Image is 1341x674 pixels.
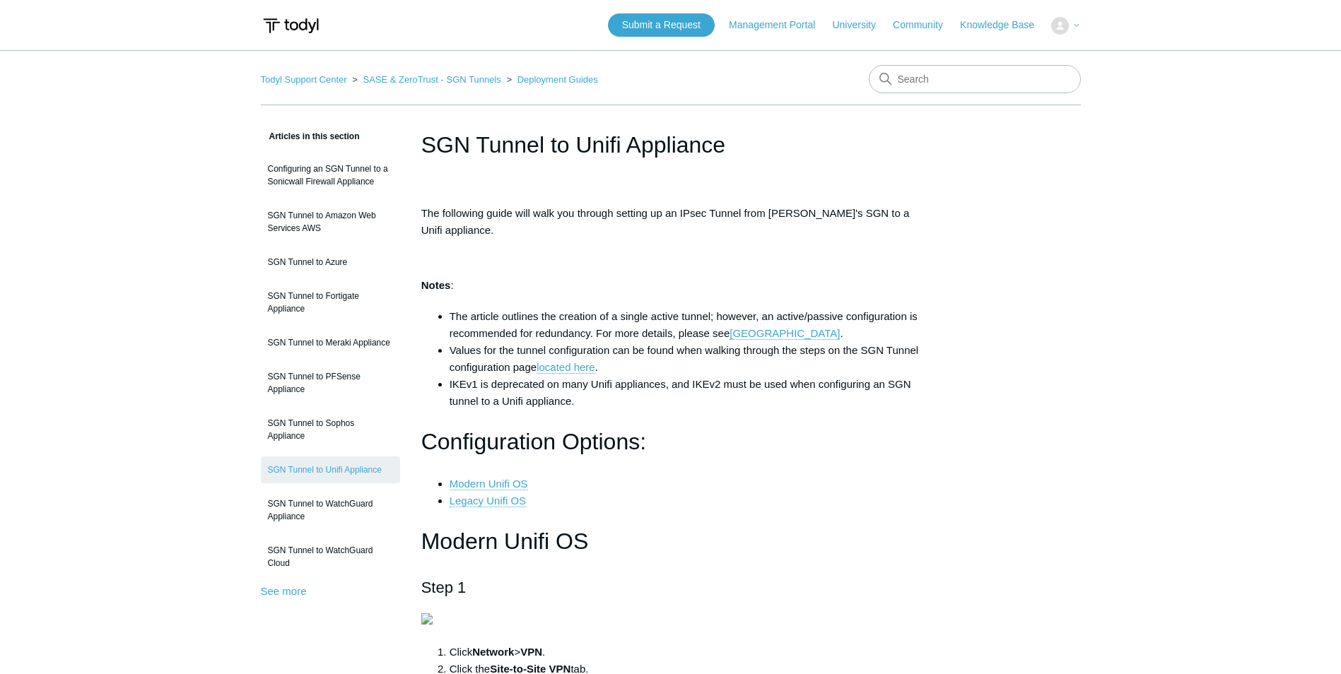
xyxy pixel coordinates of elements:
img: 35424763984659 [421,613,433,625]
a: SGN Tunnel to WatchGuard Cloud [261,537,400,577]
a: Configuring an SGN Tunnel to a Sonicwall Firewall Appliance [261,155,400,195]
p: : [421,277,920,294]
li: The article outlines the creation of a single active tunnel; however, an active/passive configura... [450,308,920,342]
a: SGN Tunnel to Amazon Web Services AWS [261,202,400,242]
a: SGN Tunnel to Sophos Appliance [261,410,400,449]
h1: Configuration Options: [421,424,920,460]
a: SGN Tunnel to PFSense Appliance [261,363,400,403]
a: Deployment Guides [517,74,598,85]
h1: Modern Unifi OS [421,524,920,560]
a: Todyl Support Center [261,74,347,85]
li: Values for the tunnel configuration can be found when walking through the steps on the SGN Tunnel... [450,342,920,376]
h1: SGN Tunnel to Unifi Appliance [421,128,920,162]
a: SGN Tunnel to WatchGuard Appliance [261,490,400,530]
h2: Step 1 [421,575,920,600]
li: Click > . [450,644,920,661]
strong: VPN [520,646,542,658]
a: Management Portal [729,18,829,32]
a: located here [537,361,595,374]
strong: Network [472,646,514,658]
li: SASE & ZeroTrust - SGN Tunnels [349,74,503,85]
li: IKEv1 is deprecated on many Unifi appliances, and IKEv2 must be used when configuring an SGN tunn... [450,376,920,410]
li: Todyl Support Center [261,74,350,85]
p: The following guide will walk you through setting up an IPsec Tunnel from [PERSON_NAME]'s SGN to ... [421,205,920,239]
a: Legacy Unifi OS [450,495,526,507]
a: [GEOGRAPHIC_DATA] [730,327,840,340]
a: Submit a Request [608,13,715,37]
a: See more [261,585,307,597]
a: SGN Tunnel to Fortigate Appliance [261,283,400,322]
li: Deployment Guides [503,74,597,85]
span: Articles in this section [261,131,360,141]
a: Modern Unifi OS [450,478,528,490]
a: SGN Tunnel to Unifi Appliance [261,456,400,483]
img: Todyl Support Center Help Center home page [261,13,321,39]
a: SGN Tunnel to Azure [261,249,400,276]
a: Community [893,18,957,32]
input: Search [869,65,1081,93]
a: SASE & ZeroTrust - SGN Tunnels [363,74,500,85]
a: Knowledge Base [960,18,1048,32]
a: SGN Tunnel to Meraki Appliance [261,329,400,356]
a: University [832,18,889,32]
strong: Notes [421,279,451,291]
